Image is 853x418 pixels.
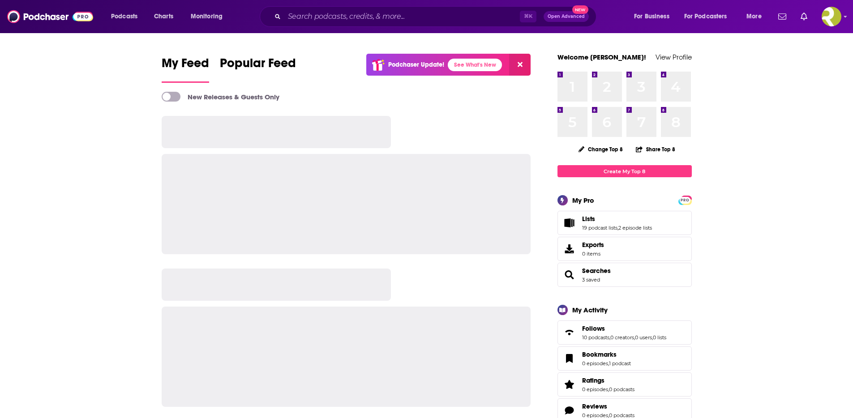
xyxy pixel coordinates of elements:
img: Podchaser - Follow, Share and Rate Podcasts [7,8,93,25]
span: , [634,334,635,341]
span: New [572,5,588,14]
a: Reviews [561,404,579,417]
a: Bookmarks [561,352,579,365]
a: 19 podcast lists [582,225,617,231]
button: open menu [678,9,740,24]
a: 0 podcasts [609,386,634,392]
a: Lists [582,215,652,223]
p: Podchaser Update! [388,61,444,68]
input: Search podcasts, credits, & more... [284,9,520,24]
span: PRO [680,197,690,204]
a: View Profile [656,53,692,61]
a: Ratings [582,376,634,384]
a: Create My Top 8 [557,165,692,177]
a: 1 podcast [609,360,631,367]
span: Lists [582,215,595,223]
span: Open Advanced [548,14,585,19]
a: 0 episodes [582,360,608,367]
span: More [746,10,762,23]
span: Bookmarks [557,346,692,371]
button: open menu [740,9,773,24]
span: Lists [557,211,692,235]
span: Popular Feed [220,55,296,76]
a: PRO [680,196,690,203]
a: 0 lists [653,334,666,341]
div: My Activity [572,306,608,314]
span: For Business [634,10,669,23]
a: Follows [582,324,666,333]
span: Follows [582,324,605,333]
a: 3 saved [582,277,600,283]
span: Exports [582,241,604,249]
span: Follows [557,320,692,345]
a: New Releases & Guests Only [162,92,279,102]
a: Popular Feed [220,55,296,83]
a: Searches [561,269,579,281]
span: For Podcasters [684,10,727,23]
a: Welcome [PERSON_NAME]! [557,53,646,61]
a: Show notifications dropdown [775,9,790,24]
button: Show profile menu [822,7,841,26]
a: 0 episodes [582,386,608,392]
a: Searches [582,267,611,275]
a: Exports [557,237,692,261]
span: ⌘ K [520,11,536,22]
span: My Feed [162,55,209,76]
span: Ratings [557,372,692,397]
button: open menu [184,9,234,24]
span: Exports [561,243,579,255]
a: Lists [561,217,579,229]
a: Reviews [582,402,634,410]
a: Follows [561,326,579,339]
span: Podcasts [111,10,137,23]
button: Share Top 8 [635,141,676,158]
a: 0 creators [610,334,634,341]
span: 0 items [582,251,604,257]
span: , [608,386,609,392]
a: 10 podcasts [582,334,609,341]
a: 2 episode lists [618,225,652,231]
a: See What's New [448,59,502,71]
span: Reviews [582,402,607,410]
span: Searches [557,263,692,287]
span: Monitoring [191,10,223,23]
button: Change Top 8 [573,144,629,155]
span: , [652,334,653,341]
span: , [608,360,609,367]
span: , [609,334,610,341]
div: My Pro [572,196,594,205]
img: User Profile [822,7,841,26]
span: , [617,225,618,231]
div: Search podcasts, credits, & more... [268,6,605,27]
a: Charts [148,9,179,24]
button: Open AdvancedNew [544,11,589,22]
a: My Feed [162,55,209,83]
span: Bookmarks [582,350,617,358]
a: 0 users [635,334,652,341]
button: open menu [628,9,681,24]
button: open menu [105,9,149,24]
a: Show notifications dropdown [797,9,811,24]
a: Bookmarks [582,350,631,358]
span: Charts [154,10,173,23]
a: Ratings [561,378,579,391]
span: Logged in as ResoluteTulsa [822,7,841,26]
span: Ratings [582,376,604,384]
